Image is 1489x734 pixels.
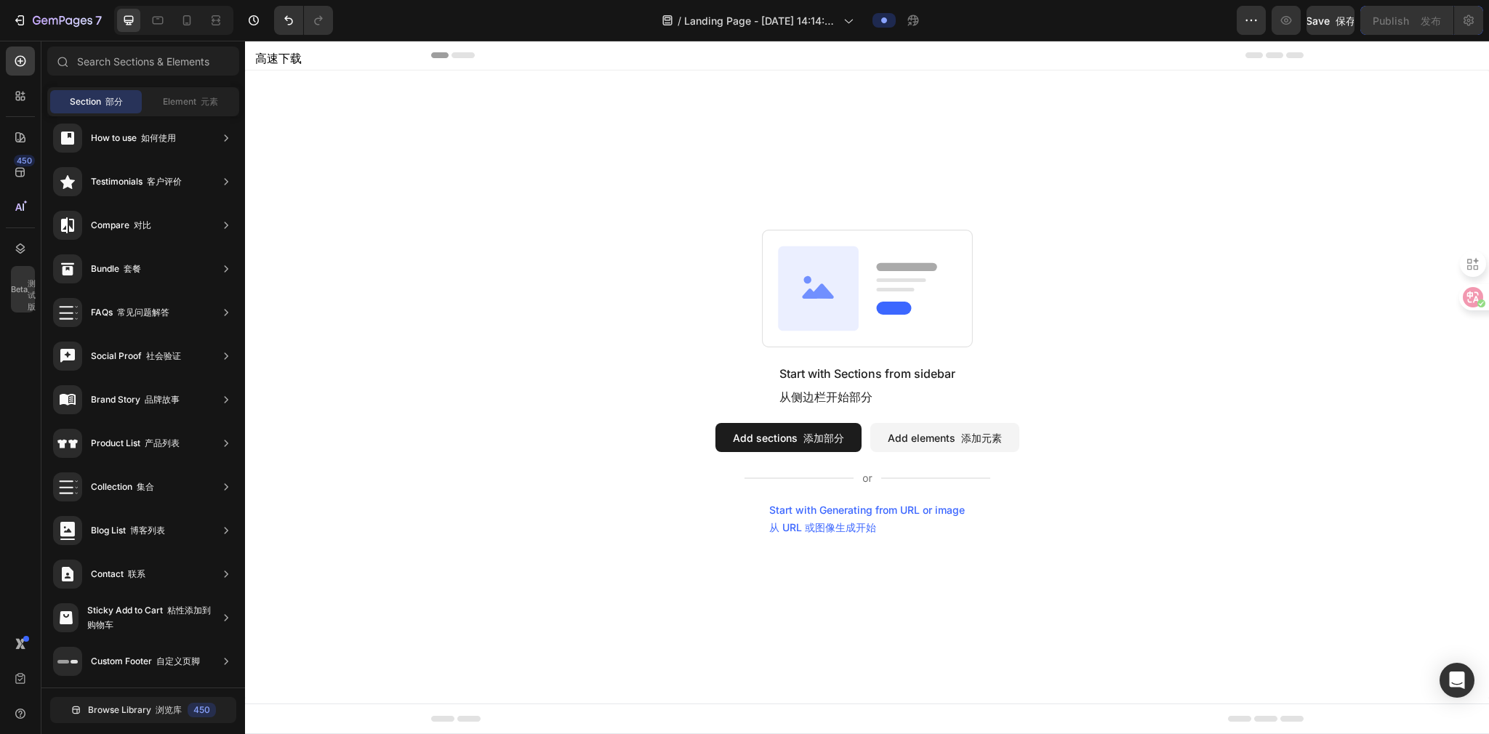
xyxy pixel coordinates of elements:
[88,703,182,717] span: Browse Library
[163,95,218,108] span: Element
[91,305,169,320] div: FAQs
[141,132,176,143] font: 如何使用
[91,523,165,538] div: Blog List
[87,603,219,632] div: Sticky Add to Cart
[470,382,617,411] button: Add sections 添加部分
[1307,6,1354,35] button: Save 保存
[137,481,154,492] font: 集合
[716,391,757,403] font: 添加元素
[625,382,774,411] button: Add elements 添加元素
[14,155,35,166] div: 450
[524,480,631,493] font: 从 URL 或图像生成开始
[255,51,302,65] span: 高速下载
[91,349,181,363] div: Social Proof
[156,656,200,666] font: 自定义页脚
[130,525,165,536] font: 博客列表
[47,47,239,76] input: Search Sections & Elements
[91,567,145,581] div: Contact
[1360,6,1453,35] button: Publish 发布
[91,174,182,189] div: Testimonials
[145,394,180,405] font: 品牌故事
[201,96,218,107] font: 元素
[188,703,216,717] div: 450
[91,436,180,451] div: Product List
[274,6,333,35] div: Undo/Redo
[145,437,180,448] font: 产品列表
[1306,15,1356,27] span: Save
[117,307,169,318] font: 常见问题解答
[124,263,141,274] font: 套餐
[534,349,627,363] font: 从侧边栏开始部分
[91,654,200,669] div: Custom Footer
[534,324,710,371] div: Start with Sections from sidebar
[28,278,36,312] font: 测试版
[91,480,154,494] div: Collection
[95,12,102,29] p: 7
[1421,15,1441,27] font: 发布
[50,697,236,723] button: Browse Library 浏览库450
[91,218,151,233] div: Compare
[91,131,176,145] div: How to use
[70,95,123,108] span: Section
[134,219,151,230] font: 对比
[147,176,182,187] font: 客户评价
[105,96,123,107] font: 部分
[1373,13,1441,28] div: Publish
[6,6,108,35] button: 7
[1336,15,1356,27] font: 保存
[245,41,1489,734] iframe: Design area
[678,13,681,28] span: /
[1440,663,1474,698] div: Open Intercom Messenger
[156,704,182,715] font: 浏览库
[524,464,720,499] div: Start with Generating from URL or image
[91,392,180,407] div: Brand Story
[146,350,181,361] font: 社会验证
[558,391,599,403] font: 添加部分
[11,266,35,312] div: Beta
[684,13,838,28] span: Landing Page - [DATE] 14:14:08
[128,568,145,579] font: 联系
[91,262,141,276] div: Bundle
